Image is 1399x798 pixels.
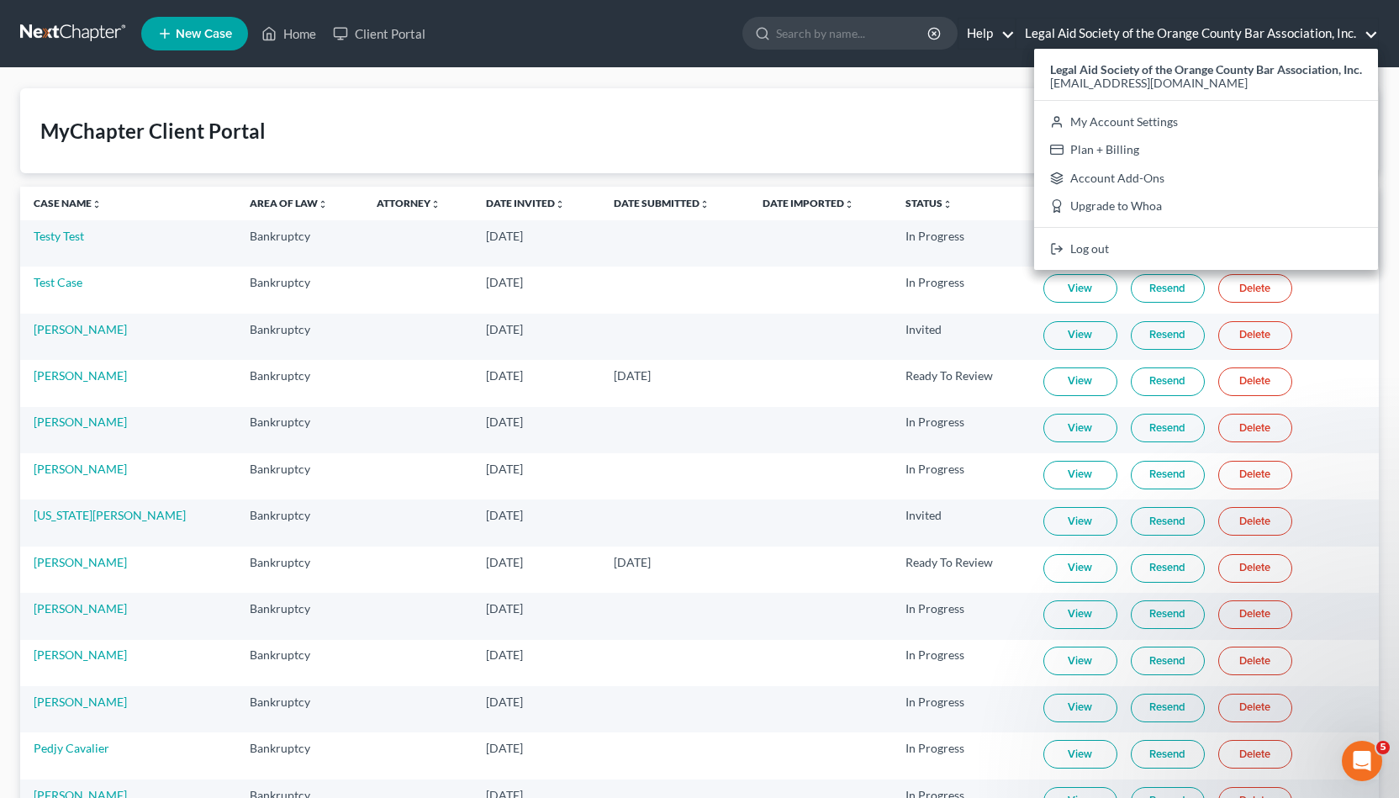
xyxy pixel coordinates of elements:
[1131,600,1205,629] a: Resend
[763,197,854,209] a: Date Importedunfold_more
[892,453,1030,499] td: In Progress
[1131,694,1205,722] a: Resend
[1131,414,1205,442] a: Resend
[1218,367,1292,396] a: Delete
[1034,49,1378,270] div: Legal Aid Society of the Orange County Bar Association, Inc.
[905,197,953,209] a: Statusunfold_more
[34,508,186,522] a: [US_STATE][PERSON_NAME]
[486,462,523,476] span: [DATE]
[40,118,266,145] div: MyChapter Client Portal
[34,229,84,243] a: Testy Test
[958,18,1015,49] a: Help
[486,601,523,616] span: [DATE]
[1218,647,1292,675] a: Delete
[892,640,1030,686] td: In Progress
[377,197,441,209] a: Attorneyunfold_more
[34,197,102,209] a: Case Nameunfold_more
[486,555,523,569] span: [DATE]
[892,686,1030,732] td: In Progress
[892,267,1030,313] td: In Progress
[555,199,565,209] i: unfold_more
[942,199,953,209] i: unfold_more
[1034,193,1378,221] a: Upgrade to Whoa
[844,199,854,209] i: unfold_more
[34,601,127,616] a: [PERSON_NAME]
[1034,108,1378,136] a: My Account Settings
[1131,274,1205,303] a: Resend
[1043,694,1117,722] a: View
[34,322,127,336] a: [PERSON_NAME]
[892,407,1030,453] td: In Progress
[486,322,523,336] span: [DATE]
[614,555,651,569] span: [DATE]
[486,368,523,383] span: [DATE]
[486,229,523,243] span: [DATE]
[1043,321,1117,350] a: View
[486,741,523,755] span: [DATE]
[1131,321,1205,350] a: Resend
[892,593,1030,639] td: In Progress
[1043,600,1117,629] a: View
[1131,461,1205,489] a: Resend
[1043,414,1117,442] a: View
[1131,554,1205,583] a: Resend
[1218,694,1292,722] a: Delete
[1034,235,1378,263] a: Log out
[1043,461,1117,489] a: View
[1043,367,1117,396] a: View
[1030,187,1379,220] th: Actions
[1218,321,1292,350] a: Delete
[1131,367,1205,396] a: Resend
[1342,741,1382,781] iframe: Intercom live chat
[430,199,441,209] i: unfold_more
[236,453,363,499] td: Bankruptcy
[892,547,1030,593] td: Ready To Review
[1218,461,1292,489] a: Delete
[236,360,363,406] td: Bankruptcy
[486,508,523,522] span: [DATE]
[892,360,1030,406] td: Ready To Review
[1131,647,1205,675] a: Resend
[614,368,651,383] span: [DATE]
[1034,135,1378,164] a: Plan + Billing
[486,197,565,209] a: Date Invitedunfold_more
[1131,740,1205,769] a: Resend
[1043,740,1117,769] a: View
[892,499,1030,546] td: Invited
[486,695,523,709] span: [DATE]
[34,462,127,476] a: [PERSON_NAME]
[253,18,325,49] a: Home
[892,732,1030,779] td: In Progress
[892,220,1030,267] td: In Progress
[1218,507,1292,536] a: Delete
[1050,76,1248,90] span: [EMAIL_ADDRESS][DOMAIN_NAME]
[34,555,127,569] a: [PERSON_NAME]
[486,415,523,429] span: [DATE]
[1218,274,1292,303] a: Delete
[1218,740,1292,769] a: Delete
[236,686,363,732] td: Bankruptcy
[236,732,363,779] td: Bankruptcy
[1016,18,1378,49] a: Legal Aid Society of the Orange County Bar Association, Inc.
[236,547,363,593] td: Bankruptcy
[486,275,523,289] span: [DATE]
[1043,274,1117,303] a: View
[325,18,434,49] a: Client Portal
[236,640,363,686] td: Bankruptcy
[34,647,127,662] a: [PERSON_NAME]
[1050,62,1362,77] strong: Legal Aid Society of the Orange County Bar Association, Inc.
[699,199,710,209] i: unfold_more
[318,199,328,209] i: unfold_more
[1218,600,1292,629] a: Delete
[176,28,232,40] span: New Case
[34,275,82,289] a: Test Case
[486,647,523,662] span: [DATE]
[1131,507,1205,536] a: Resend
[34,415,127,429] a: [PERSON_NAME]
[34,695,127,709] a: [PERSON_NAME]
[236,407,363,453] td: Bankruptcy
[236,267,363,313] td: Bankruptcy
[776,18,930,49] input: Search by name...
[1034,164,1378,193] a: Account Add-Ons
[1043,647,1117,675] a: View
